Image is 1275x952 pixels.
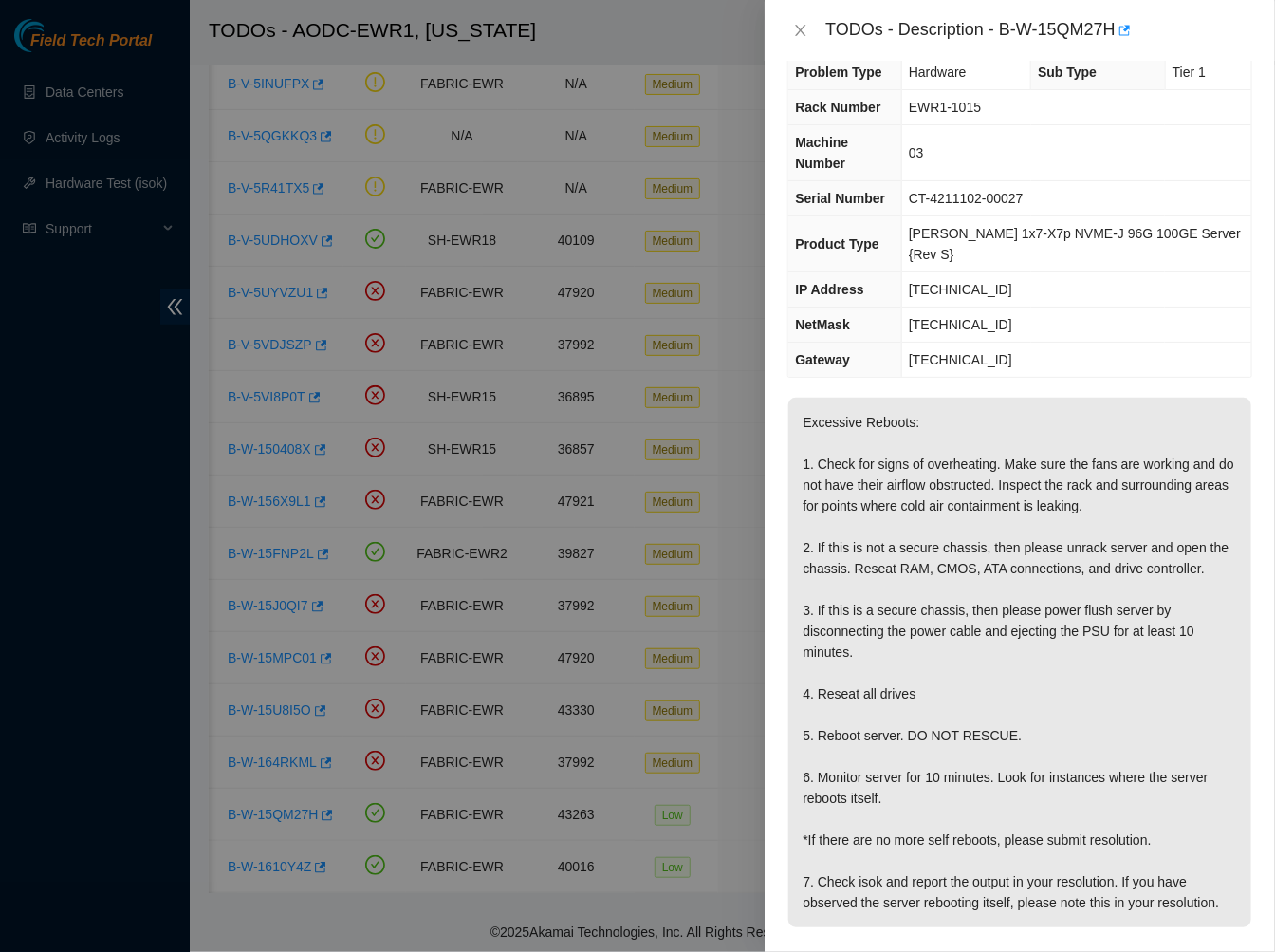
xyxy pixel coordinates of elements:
span: [TECHNICAL_ID] [909,352,1012,367]
span: IP Address [795,282,863,297]
span: Tier 1 [1173,65,1206,80]
button: Close [787,22,814,40]
span: CT-4211102-00027 [909,191,1024,206]
span: [PERSON_NAME] 1x7-X7p NVME-J 96G 100GE Server {Rev S} [909,226,1241,262]
span: Machine Number [795,135,848,171]
span: EWR1-1015 [909,100,981,115]
span: Problem Type [795,65,882,80]
span: [TECHNICAL_ID] [909,317,1012,332]
span: close [793,23,808,38]
span: Product Type [795,236,878,252]
span: Sub Type [1038,65,1097,80]
span: Gateway [795,352,850,367]
p: Excessive Reboots: 1. Check for signs of overheating. Make sure the fans are working and do not h... [788,398,1251,927]
span: 03 [909,145,924,160]
span: Serial Number [795,191,885,206]
span: [TECHNICAL_ID] [909,282,1012,297]
span: Rack Number [795,100,880,115]
div: TODOs - Description - B-W-15QM27H [825,15,1252,46]
span: Hardware [909,65,967,80]
span: NetMask [795,317,850,332]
